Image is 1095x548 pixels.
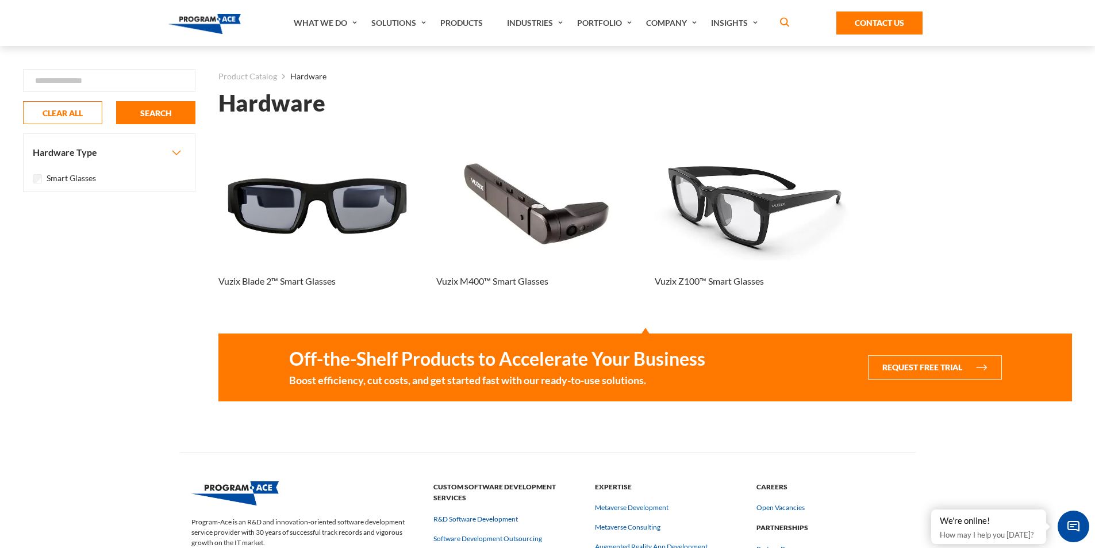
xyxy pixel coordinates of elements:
a: Thumbnail - Vuzix Blade 2™ Smart Glasses Vuzix Blade 2™ Smart Glasses [218,148,418,305]
span: Chat Widget [1058,511,1089,542]
h3: Vuzix Z100™ Smart Glasses [655,274,764,288]
a: Open Vacancies [756,503,805,513]
h3: Vuzix M400™ Smart Glasses [436,274,548,288]
a: Metaverse Consulting [595,522,660,532]
a: Thumbnail - Vuzix M400™ Smart Glasses Vuzix M400™ Smart Glasses [436,148,636,305]
p: How may I help you [DATE]? [940,528,1038,542]
h3: Vuzix Blade 2™ Smart Glasses [218,274,336,288]
a: Product Catalog [218,69,277,84]
a: Expertise [595,482,743,491]
input: Smart Glasses [33,174,42,183]
a: Software Development Outsourcing [433,534,542,544]
a: Thumbnail - Vuzix Z100™ Smart Glasses Vuzix Z100™ Smart Glasses [655,148,854,305]
button: Request Free Trial [868,355,1002,380]
a: Metaverse Development [595,503,668,513]
strong: Expertise [595,481,743,493]
img: Program-Ace [168,14,241,34]
strong: Off-the-Shelf Products to Accelerate Your Business [289,347,705,370]
a: Custom Software Development Services [433,493,581,502]
button: Hardware Type [24,134,195,171]
strong: Careers [756,481,904,493]
button: CLEAR ALL [23,101,102,124]
nav: breadcrumb [218,69,1072,84]
strong: Custom Software Development Services [433,481,581,504]
a: R&D Software Development [433,514,518,524]
a: Contact Us [836,12,923,35]
h1: Hardware [218,93,325,113]
img: Program-Ace [191,481,279,505]
small: Boost efficiency, cut costs, and get started fast with our ready-to-use solutions. [289,373,705,388]
strong: Partnerships [756,522,904,534]
div: We're online! [940,515,1038,527]
label: Smart Glasses [47,172,96,185]
li: Hardware [277,69,326,84]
